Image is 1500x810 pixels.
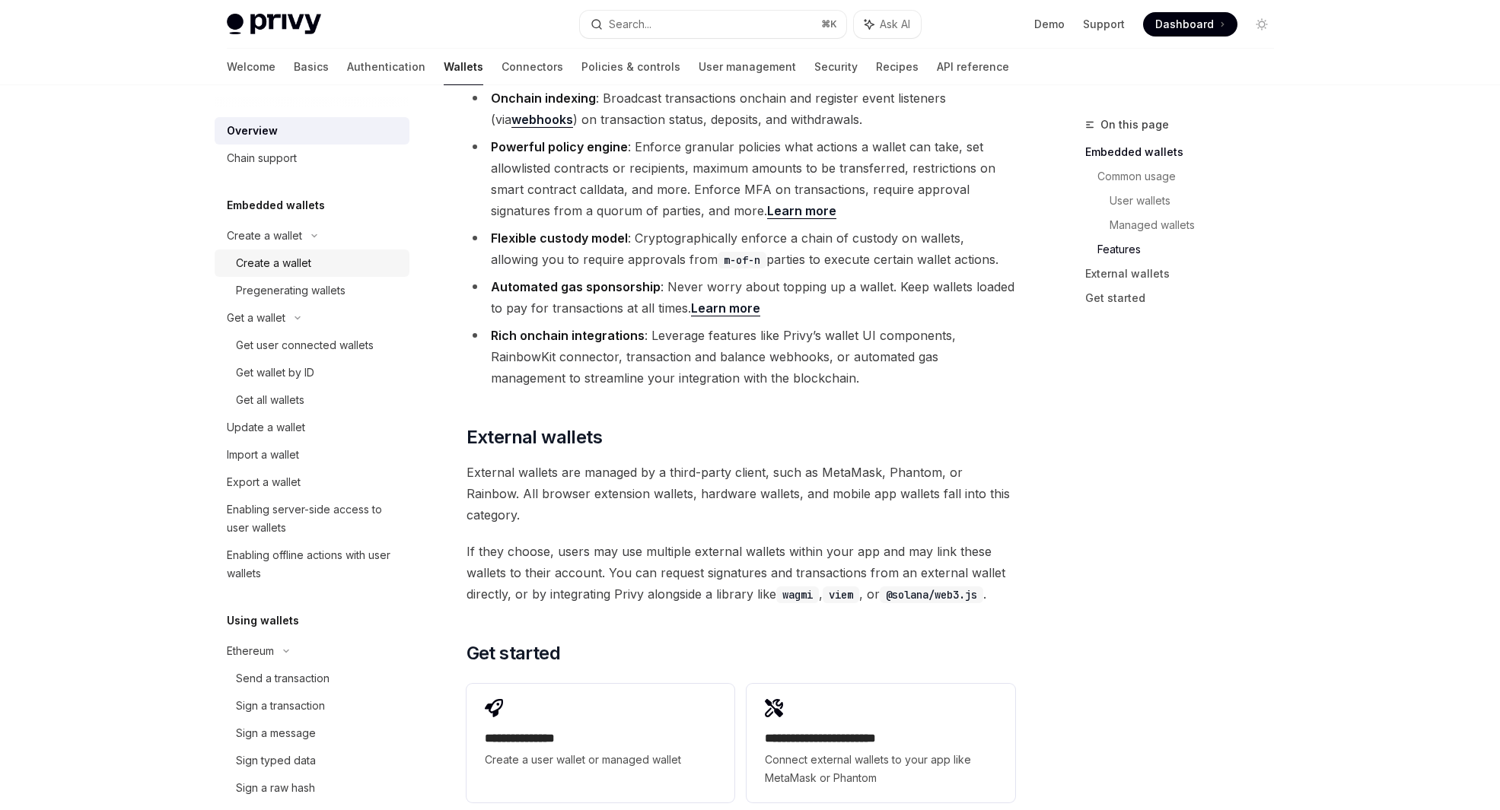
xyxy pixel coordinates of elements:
[227,149,297,167] div: Chain support
[227,500,400,537] div: Enabling server-side access to user wallets
[467,325,1015,389] li: : Leverage features like Privy’s wallet UI components, RainbowKit connector, transaction and bala...
[215,496,409,542] a: Enabling server-side access to user wallets
[467,276,1015,319] li: : Never worry about topping up a wallet. Keep wallets loaded to pay for transactions at all times.
[215,692,409,719] a: Sign a transaction
[581,49,680,85] a: Policies & controls
[227,122,278,140] div: Overview
[236,724,316,742] div: Sign a message
[215,414,409,441] a: Update a wallet
[1110,189,1286,213] a: User wallets
[1110,213,1286,237] a: Managed wallets
[236,751,316,770] div: Sign typed data
[236,254,311,272] div: Create a wallet
[444,49,483,85] a: Wallets
[215,249,409,277] a: Create a wallet
[491,230,628,246] strong: Flexible custody model
[236,779,315,797] div: Sign a raw hash
[236,391,304,409] div: Get all wallets
[236,364,314,382] div: Get wallet by ID
[467,227,1015,270] li: : Cryptographically enforce a chain of custody on wallets, allowing you to require approvals from...
[227,473,301,491] div: Export a wallet
[609,15,651,33] div: Search...
[215,386,409,414] a: Get all wallets
[876,49,919,85] a: Recipes
[491,279,661,294] strong: Automated gas sponsorship
[227,611,299,630] h5: Using wallets
[1083,17,1125,32] a: Support
[215,774,409,802] a: Sign a raw hash
[491,328,645,343] strong: Rich onchain integrations
[227,196,325,214] h5: Embedded wallets
[776,586,819,603] code: wagmi
[227,418,305,437] div: Update a wallet
[215,542,409,587] a: Enabling offline actions with user wallets
[227,446,299,464] div: Import a wallet
[502,49,563,85] a: Connectors
[227,49,275,85] a: Welcome
[765,751,996,787] span: Connect external wallets to your app like MetaMask or Phantom
[215,332,409,359] a: Get user connected wallets
[467,136,1015,221] li: : Enforce granular policies what actions a wallet can take, set allowlisted contracts or recipien...
[1097,237,1286,262] a: Features
[880,17,910,32] span: Ask AI
[215,665,409,692] a: Send a transaction
[823,586,859,603] code: viem
[236,697,325,715] div: Sign a transaction
[467,641,560,665] span: Get started
[1085,286,1286,310] a: Get started
[215,145,409,172] a: Chain support
[937,49,1009,85] a: API reference
[227,227,302,245] div: Create a wallet
[1097,164,1286,189] a: Common usage
[814,49,858,85] a: Security
[236,281,346,300] div: Pregenerating wallets
[215,359,409,386] a: Get wallet by ID
[491,91,596,106] strong: Onchain indexing
[1155,17,1214,32] span: Dashboard
[467,462,1015,526] span: External wallets are managed by a third-party client, such as MetaMask, Phantom, or Rainbow. All ...
[227,309,285,327] div: Get a wallet
[511,112,573,128] a: webhooks
[485,751,716,769] span: Create a user wallet or managed wallet
[1034,17,1065,32] a: Demo
[236,669,330,688] div: Send a transaction
[1143,12,1237,37] a: Dashboard
[467,425,602,449] span: External wallets
[1250,12,1274,37] button: Toggle dark mode
[227,546,400,583] div: Enabling offline actions with user wallets
[215,117,409,145] a: Overview
[215,441,409,469] a: Import a wallet
[227,14,321,35] img: light logo
[699,49,796,85] a: User management
[821,18,837,30] span: ⌘ K
[854,11,921,38] button: Ask AI
[236,336,374,354] div: Get user connected wallets
[767,203,836,219] a: Learn more
[467,87,1015,130] li: : Broadcast transactions onchain and register event listeners (via ) on transaction status, depos...
[467,541,1015,605] span: If they choose, users may use multiple external wallets within your app and may link these wallet...
[215,469,409,496] a: Export a wallet
[227,642,274,660] div: Ethereum
[215,747,409,774] a: Sign typed data
[1085,140,1286,164] a: Embedded wallets
[347,49,425,85] a: Authentication
[718,252,766,268] code: m-of-n
[215,719,409,747] a: Sign a message
[691,300,760,316] a: Learn more
[215,277,409,304] a: Pregenerating wallets
[880,586,983,603] code: @solana/web3.js
[580,11,846,38] button: Search...⌘K
[1100,116,1169,134] span: On this page
[1085,262,1286,286] a: External wallets
[294,49,329,85] a: Basics
[491,139,628,154] strong: Powerful policy engine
